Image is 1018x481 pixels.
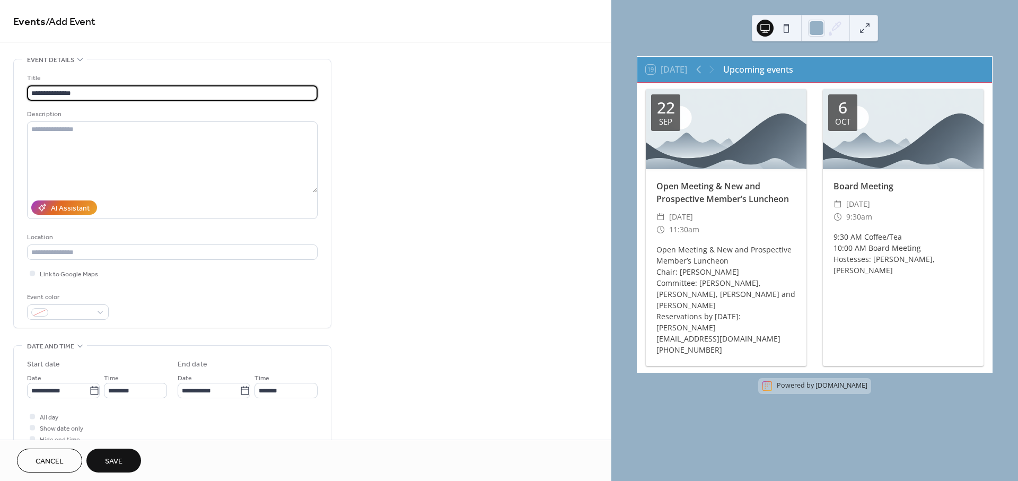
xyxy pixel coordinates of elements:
div: Oct [835,118,850,126]
button: AI Assistant [31,200,97,215]
div: Start date [27,359,60,370]
span: Cancel [36,456,64,467]
a: Events [13,12,46,32]
span: Link to Google Maps [40,269,98,280]
span: Hide end time [40,434,80,445]
div: 9:30 AM Coffee/Tea 10:00 AM Board Meeting Hostesses: [PERSON_NAME], [PERSON_NAME] [823,231,984,276]
span: All day [40,412,58,423]
div: ​ [833,198,842,211]
div: Board Meeting [823,180,984,193]
a: [DOMAIN_NAME] [815,381,867,390]
button: Save [86,449,141,473]
span: [DATE] [846,198,870,211]
div: ​ [656,211,665,223]
span: Show date only [40,423,83,434]
span: Date and time [27,341,74,352]
div: Event color [27,292,107,303]
div: Powered by [777,381,867,390]
div: ​ [656,223,665,236]
div: ​ [833,211,842,223]
div: Sep [659,118,672,126]
span: 11:30am [669,223,699,236]
div: Title [27,73,315,84]
div: Open Meeting & New and Prospective Member’s Luncheon [646,180,806,205]
div: Description [27,109,315,120]
span: Time [254,373,269,384]
span: [DATE] [669,211,693,223]
div: Upcoming events [723,63,793,76]
span: Event details [27,55,74,66]
div: 6 [838,100,847,116]
span: Date [27,373,41,384]
span: 9:30am [846,211,872,223]
div: Location [27,232,315,243]
div: AI Assistant [51,203,90,214]
span: Save [105,456,122,467]
div: Open Meeting & New and Prospective Member’s Luncheon Chair: [PERSON_NAME] Committee: [PERSON_NAME... [646,244,806,355]
span: Date [178,373,192,384]
span: / Add Event [46,12,95,32]
div: 22 [657,100,675,116]
button: Cancel [17,449,82,473]
span: Time [104,373,119,384]
div: End date [178,359,207,370]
